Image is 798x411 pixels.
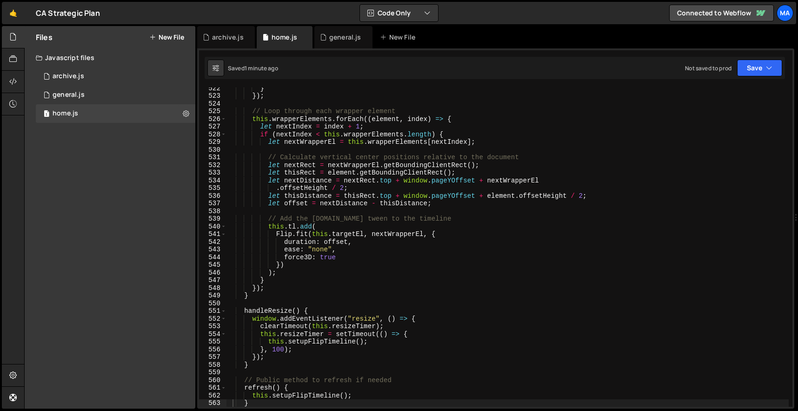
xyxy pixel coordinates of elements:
[199,269,226,277] div: 546
[199,353,226,361] div: 557
[199,315,226,323] div: 552
[199,208,226,216] div: 538
[199,92,226,100] div: 523
[737,60,782,76] button: Save
[36,32,53,42] h2: Files
[199,184,226,192] div: 535
[199,384,226,392] div: 561
[199,300,226,308] div: 550
[199,399,226,407] div: 563
[199,192,226,200] div: 536
[199,169,226,177] div: 533
[669,5,774,21] a: Connected to Webflow
[36,104,195,123] div: 17131/47267.js
[199,323,226,330] div: 553
[199,338,226,346] div: 555
[199,177,226,185] div: 534
[53,91,85,99] div: general.js
[199,223,226,231] div: 540
[199,254,226,262] div: 544
[245,64,278,72] div: 1 minute ago
[199,123,226,131] div: 527
[199,276,226,284] div: 547
[212,33,244,42] div: archive.js
[199,330,226,338] div: 554
[149,34,184,41] button: New File
[199,138,226,146] div: 529
[199,392,226,400] div: 562
[36,7,100,19] div: CA Strategic Plan
[36,86,195,104] div: 17131/47264.js
[2,2,25,24] a: 🤙
[228,64,278,72] div: Saved
[199,246,226,254] div: 543
[199,230,226,238] div: 541
[329,33,361,42] div: general.js
[199,215,226,223] div: 539
[199,162,226,169] div: 532
[199,292,226,300] div: 549
[199,346,226,354] div: 556
[199,131,226,139] div: 528
[199,146,226,154] div: 530
[380,33,419,42] div: New File
[53,109,78,118] div: home.js
[25,48,195,67] div: Javascript files
[36,67,195,86] div: 17131/47521.js
[272,33,297,42] div: home.js
[199,369,226,377] div: 559
[199,108,226,115] div: 525
[685,64,731,72] div: Not saved to prod
[199,377,226,384] div: 560
[44,111,49,118] span: 1
[199,200,226,208] div: 537
[777,5,793,21] a: Ma
[199,238,226,246] div: 542
[199,100,226,108] div: 524
[199,284,226,292] div: 548
[199,361,226,369] div: 558
[360,5,438,21] button: Code Only
[199,154,226,162] div: 531
[199,261,226,269] div: 545
[199,307,226,315] div: 551
[199,115,226,123] div: 526
[53,72,84,81] div: archive.js
[199,85,226,93] div: 522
